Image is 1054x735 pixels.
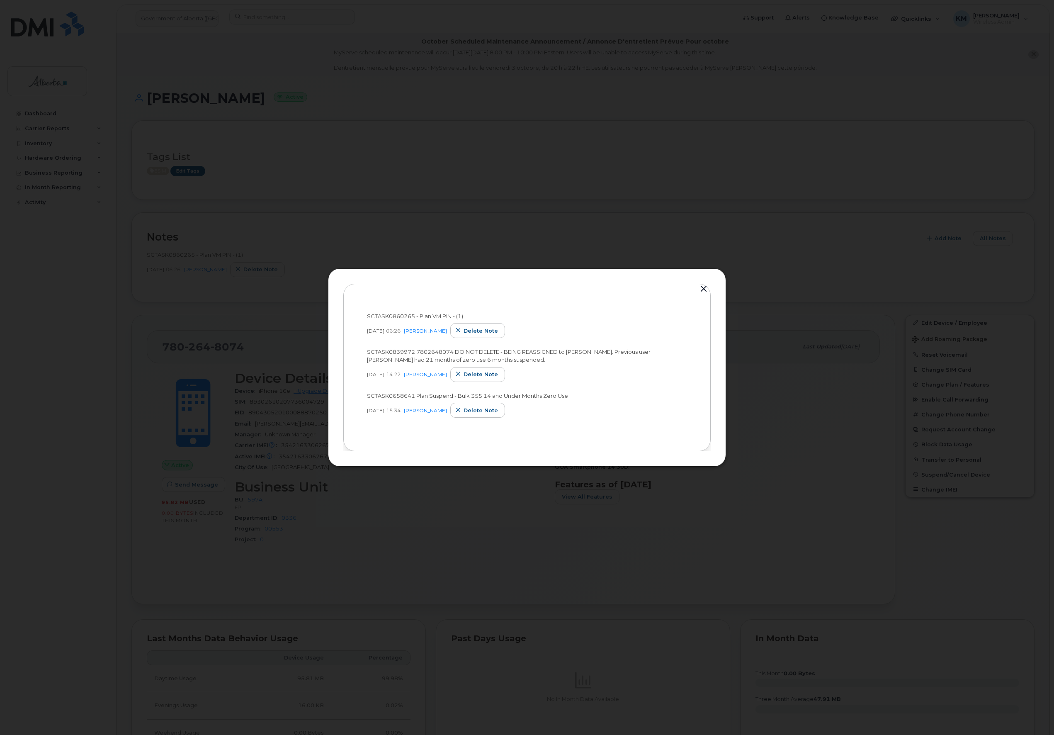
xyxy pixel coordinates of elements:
[464,327,498,335] span: Delete note
[367,392,568,399] span: SCTASK0658641 Plan Suspend - Bulk 355 14 and Under Months Zero Use
[450,367,505,382] button: Delete note
[404,407,447,414] a: [PERSON_NAME]
[404,371,447,377] a: [PERSON_NAME]
[464,406,498,414] span: Delete note
[367,407,384,414] span: [DATE]
[386,407,401,414] span: 15:34
[450,403,505,418] button: Delete note
[367,371,384,378] span: [DATE]
[367,313,463,319] span: SCTASK0860265 - Plan VM PIN - (1)
[386,371,401,378] span: 14:22
[404,328,447,334] a: [PERSON_NAME]
[367,327,384,334] span: [DATE]
[450,323,505,338] button: Delete note
[367,348,651,363] span: SCTASK0839972 7802648074 DO NOT DELETE - BEING REASSIGNED to [PERSON_NAME]. Previous user [PERSON...
[386,327,401,334] span: 06:26
[464,370,498,378] span: Delete note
